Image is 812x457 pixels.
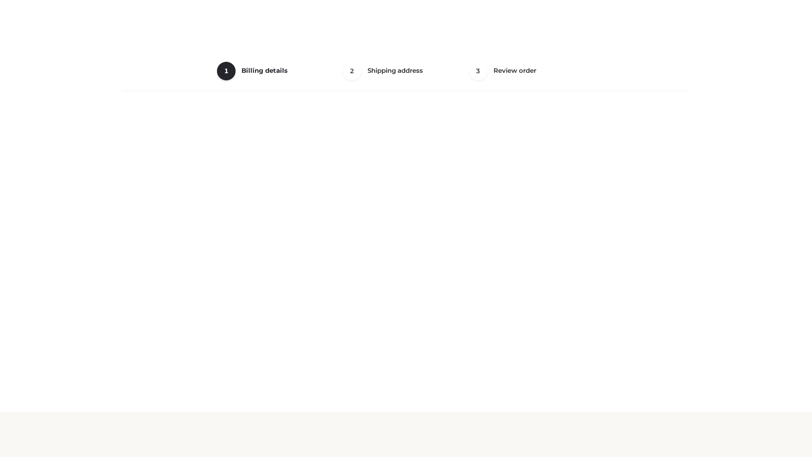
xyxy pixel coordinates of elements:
span: 2 [343,62,362,80]
span: Shipping address [368,66,423,74]
span: Billing details [241,66,288,74]
span: 3 [469,62,488,80]
span: Review order [494,66,536,74]
span: 1 [217,62,236,80]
